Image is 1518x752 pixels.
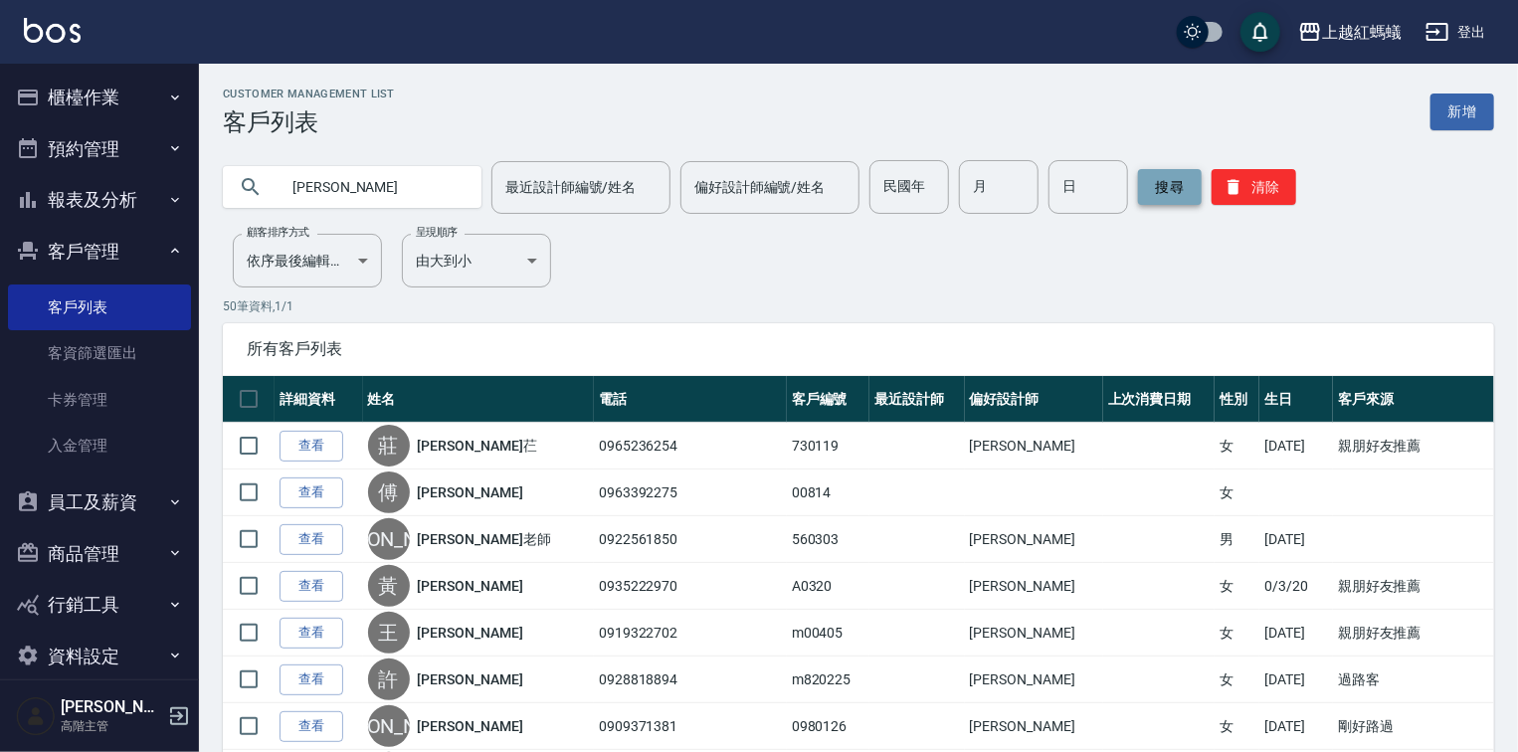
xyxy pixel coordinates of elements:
[247,339,1470,359] span: 所有客戶列表
[594,657,787,703] td: 0928818894
[1333,423,1494,470] td: 親朋好友推薦
[8,476,191,528] button: 員工及薪資
[787,703,869,750] td: 0980126
[16,696,56,736] img: Person
[8,579,191,631] button: 行銷工具
[8,72,191,123] button: 櫃檯作業
[1259,423,1333,470] td: [DATE]
[787,563,869,610] td: A0320
[594,376,787,423] th: 電話
[8,284,191,330] a: 客戶列表
[368,658,410,700] div: 許
[1215,470,1259,516] td: 女
[1333,376,1494,423] th: 客戶來源
[223,108,395,136] h3: 客戶列表
[280,477,343,508] a: 查看
[368,425,410,467] div: 莊
[787,423,869,470] td: 730119
[787,516,869,563] td: 560303
[965,516,1103,563] td: [PERSON_NAME]
[418,436,537,456] a: [PERSON_NAME]芢
[418,529,551,549] a: [PERSON_NAME]老師
[416,225,458,240] label: 呈現順序
[594,470,787,516] td: 0963392275
[787,376,869,423] th: 客戶編號
[368,612,410,654] div: 王
[1259,657,1333,703] td: [DATE]
[8,174,191,226] button: 報表及分析
[280,524,343,555] a: 查看
[1215,516,1259,563] td: 男
[247,225,309,240] label: 顧客排序方式
[368,705,410,747] div: [PERSON_NAME]
[594,703,787,750] td: 0909371381
[1333,657,1494,703] td: 過路客
[8,377,191,423] a: 卡券管理
[280,431,343,462] a: 查看
[1138,169,1202,205] button: 搜尋
[1103,376,1215,423] th: 上次消費日期
[787,470,869,516] td: 00814
[368,471,410,513] div: 傅
[1215,423,1259,470] td: 女
[1215,376,1259,423] th: 性別
[418,576,523,596] a: [PERSON_NAME]
[61,717,162,735] p: 高階主管
[1259,703,1333,750] td: [DATE]
[223,88,395,100] h2: Customer Management List
[279,160,466,214] input: 搜尋關鍵字
[1215,563,1259,610] td: 女
[402,234,551,287] div: 由大到小
[965,657,1103,703] td: [PERSON_NAME]
[8,423,191,469] a: 入金管理
[594,516,787,563] td: 0922561850
[8,528,191,580] button: 商品管理
[24,18,81,43] img: Logo
[594,563,787,610] td: 0935222970
[1215,610,1259,657] td: 女
[1333,563,1494,610] td: 親朋好友推薦
[594,423,787,470] td: 0965236254
[280,711,343,742] a: 查看
[363,376,594,423] th: 姓名
[1259,610,1333,657] td: [DATE]
[1259,376,1333,423] th: 生日
[418,623,523,643] a: [PERSON_NAME]
[61,697,162,717] h5: [PERSON_NAME]
[1215,657,1259,703] td: 女
[8,123,191,175] button: 預約管理
[787,657,869,703] td: m820225
[1322,20,1402,45] div: 上越紅螞蟻
[1259,516,1333,563] td: [DATE]
[965,703,1103,750] td: [PERSON_NAME]
[965,563,1103,610] td: [PERSON_NAME]
[280,664,343,695] a: 查看
[594,610,787,657] td: 0919322702
[1290,12,1410,53] button: 上越紅螞蟻
[8,631,191,682] button: 資料設定
[8,226,191,278] button: 客戶管理
[1259,563,1333,610] td: 0/3/20
[280,571,343,602] a: 查看
[368,565,410,607] div: 黃
[1212,169,1296,205] button: 清除
[418,482,523,502] a: [PERSON_NAME]
[965,376,1103,423] th: 偏好設計師
[418,716,523,736] a: [PERSON_NAME]
[275,376,363,423] th: 詳細資料
[368,518,410,560] div: [PERSON_NAME]
[233,234,382,287] div: 依序最後編輯時間
[787,610,869,657] td: m00405
[1430,94,1494,130] a: 新增
[1418,14,1494,51] button: 登出
[1333,703,1494,750] td: 剛好路過
[280,618,343,649] a: 查看
[1240,12,1280,52] button: save
[869,376,964,423] th: 最近設計師
[965,610,1103,657] td: [PERSON_NAME]
[223,297,1494,315] p: 50 筆資料, 1 / 1
[1215,703,1259,750] td: 女
[1333,610,1494,657] td: 親朋好友推薦
[8,330,191,376] a: 客資篩選匯出
[418,669,523,689] a: [PERSON_NAME]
